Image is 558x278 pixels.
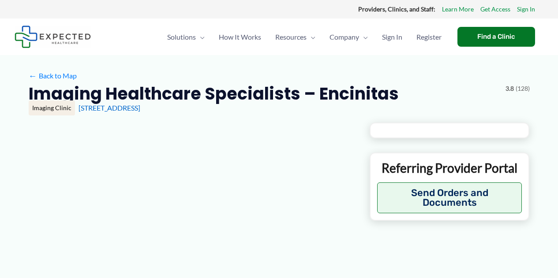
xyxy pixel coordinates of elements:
[516,83,530,94] span: (128)
[219,22,261,52] span: How It Works
[196,22,205,52] span: Menu Toggle
[359,22,368,52] span: Menu Toggle
[15,26,91,48] img: Expected Healthcare Logo - side, dark font, small
[29,83,399,104] h2: Imaging Healthcare Specialists – Encinitas
[375,22,409,52] a: Sign In
[416,22,442,52] span: Register
[160,22,449,52] nav: Primary Site Navigation
[160,22,212,52] a: SolutionsMenu Toggle
[506,83,514,94] span: 3.8
[322,22,375,52] a: CompanyMenu Toggle
[29,71,37,80] span: ←
[442,4,474,15] a: Learn More
[382,22,402,52] span: Sign In
[377,160,522,176] p: Referring Provider Portal
[79,104,140,112] a: [STREET_ADDRESS]
[330,22,359,52] span: Company
[268,22,322,52] a: ResourcesMenu Toggle
[275,22,307,52] span: Resources
[29,69,77,82] a: ←Back to Map
[377,182,522,213] button: Send Orders and Documents
[307,22,315,52] span: Menu Toggle
[409,22,449,52] a: Register
[457,27,535,47] a: Find a Clinic
[29,100,75,115] div: Imaging Clinic
[358,5,435,13] strong: Providers, Clinics, and Staff:
[167,22,196,52] span: Solutions
[517,4,535,15] a: Sign In
[480,4,510,15] a: Get Access
[212,22,268,52] a: How It Works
